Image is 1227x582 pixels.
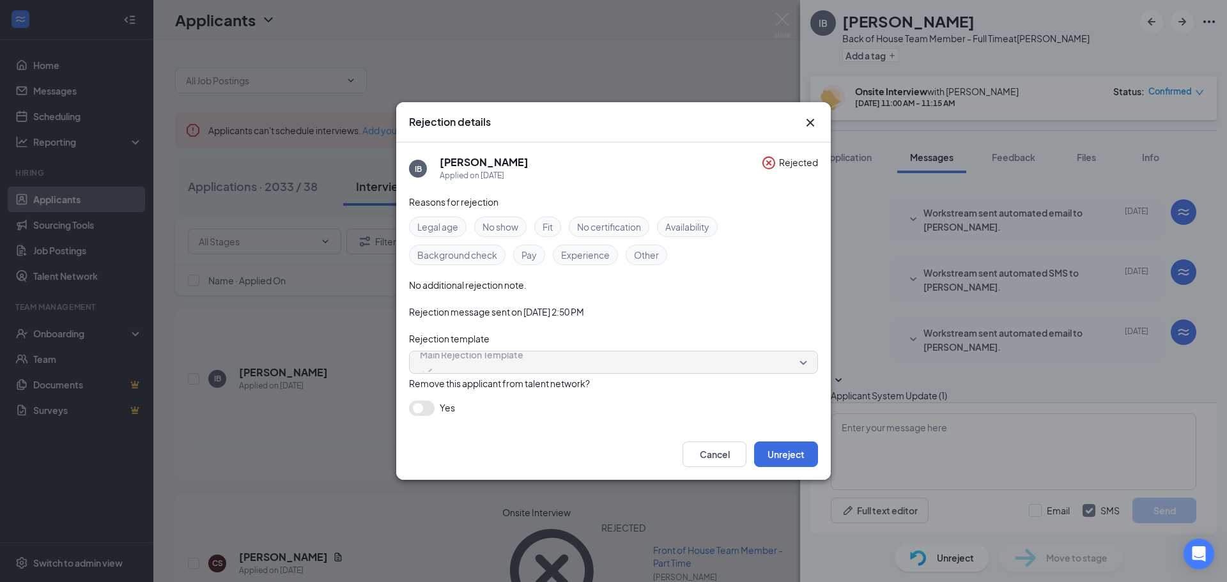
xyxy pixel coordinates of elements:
span: Rejection template [409,333,490,344]
button: Close [803,115,818,130]
span: Availability [665,220,709,234]
span: Fit [543,220,553,234]
div: Open Intercom Messenger [1184,539,1214,569]
svg: CircleCross [761,155,776,171]
span: No additional rejection note. [409,279,527,291]
span: Legal age [417,220,458,234]
span: Yes [440,401,455,415]
span: Experience [561,248,610,262]
h5: [PERSON_NAME] [440,155,529,169]
div: Applied on [DATE] [440,169,529,182]
span: Reasons for rejection [409,196,498,208]
div: IB [415,164,422,174]
svg: Checkmark [420,364,435,379]
span: Pay [521,248,537,262]
span: Rejected [779,155,818,182]
span: Rejection message sent on [DATE] 2:50 PM [409,306,584,318]
span: Main Rejection Template [420,345,523,364]
span: Other [634,248,659,262]
span: Remove this applicant from talent network? [409,378,590,389]
button: Unreject [754,441,818,467]
span: No show [482,220,518,234]
button: Cancel [683,441,746,467]
span: No certification [577,220,641,234]
h3: Rejection details [409,115,491,129]
span: Background check [417,248,497,262]
svg: Cross [803,115,818,130]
